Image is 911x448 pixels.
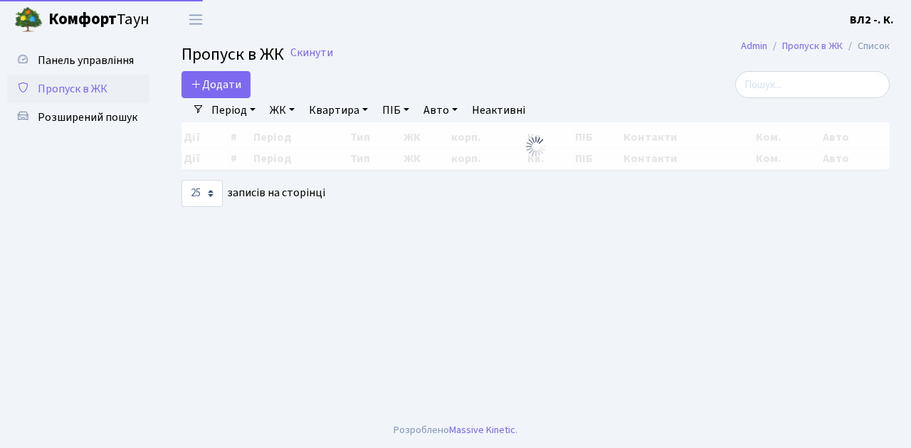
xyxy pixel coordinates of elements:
[181,71,251,98] a: Додати
[38,81,107,97] span: Пропуск в ЖК
[741,38,767,53] a: Admin
[48,8,149,32] span: Таун
[735,71,890,98] input: Пошук...
[7,75,149,103] a: Пропуск в ЖК
[525,135,547,158] img: Обробка...
[7,46,149,75] a: Панель управління
[394,422,517,438] div: Розроблено .
[466,98,531,122] a: Неактивні
[850,12,894,28] b: ВЛ2 -. К.
[206,98,261,122] a: Період
[850,11,894,28] a: ВЛ2 -. К.
[191,77,241,92] span: Додати
[720,31,911,61] nav: breadcrumb
[181,42,284,67] span: Пропуск в ЖК
[181,180,325,207] label: записів на сторінці
[38,53,134,68] span: Панель управління
[178,8,214,31] button: Переключити навігацію
[14,6,43,34] img: logo.png
[376,98,415,122] a: ПІБ
[303,98,374,122] a: Квартира
[843,38,890,54] li: Список
[418,98,463,122] a: Авто
[48,8,117,31] b: Комфорт
[449,422,515,437] a: Massive Kinetic
[7,103,149,132] a: Розширений пошук
[782,38,843,53] a: Пропуск в ЖК
[181,180,223,207] select: записів на сторінці
[38,110,137,125] span: Розширений пошук
[290,46,333,60] a: Скинути
[264,98,300,122] a: ЖК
